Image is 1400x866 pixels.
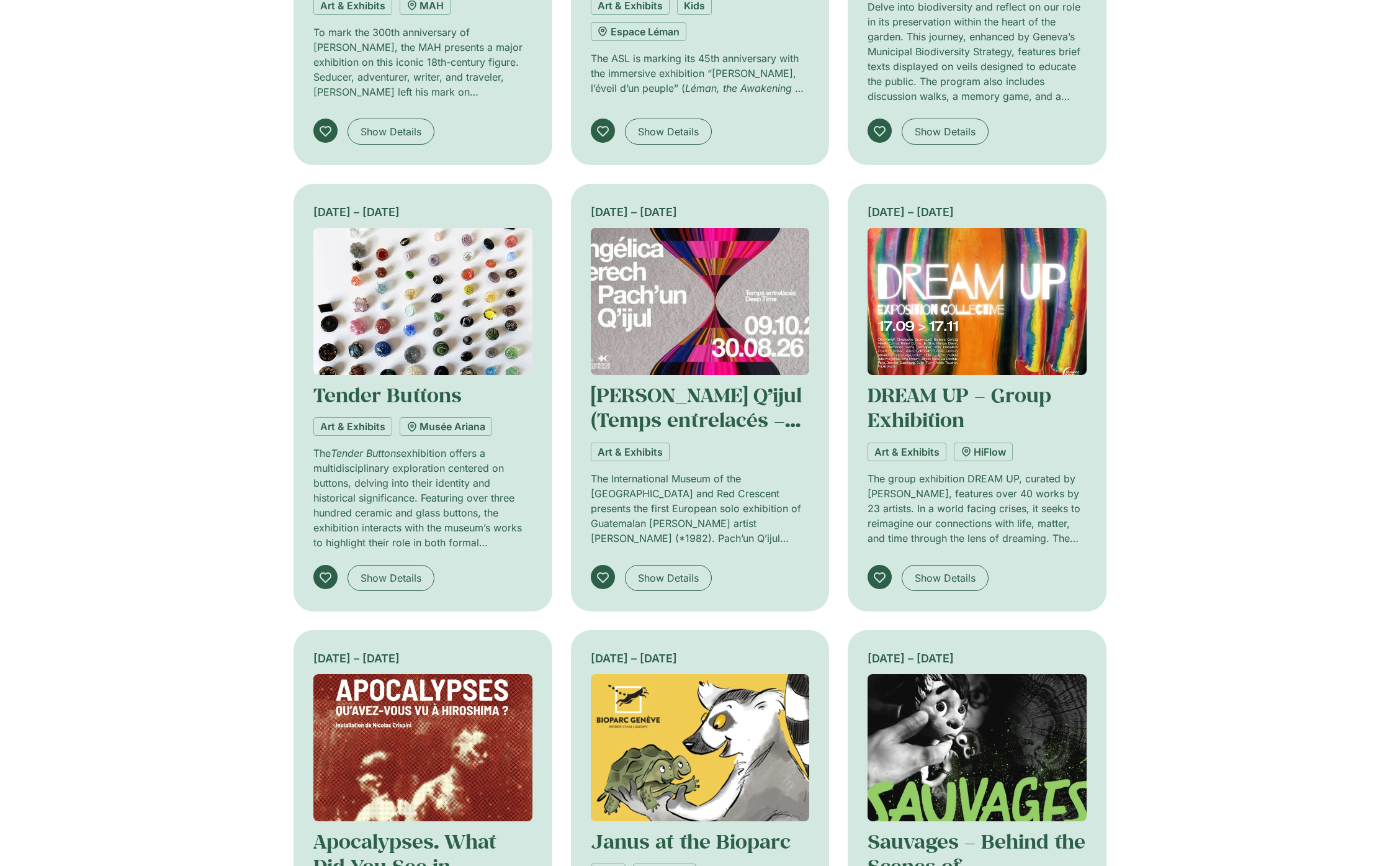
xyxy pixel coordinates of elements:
[591,443,670,461] a: Art & Exhibits
[591,51,810,96] p: The ASL is marking its 45th anniversary with the immersive exhibition “[PERSON_NAME], l’éveil d’u...
[868,674,1087,821] img: Coolturalia - SAUVAGES - les coulisses du film de Claude Barras
[868,443,946,461] a: Art & Exhibits
[400,417,492,436] a: Musée Ariana
[591,828,791,854] a: Janus at the Bioparc
[313,25,532,99] p: To mark the 300th anniversary of [PERSON_NAME], the MAH presents a major exhibition on this iconi...
[591,22,686,41] a: Espace Léman
[638,124,699,139] span: Show Details
[868,204,1087,220] div: [DATE] – [DATE]
[348,119,434,145] a: Show Details
[591,82,805,109] em: Léman, the Awakening of a People
[625,119,712,145] a: Show Details
[313,674,532,821] img: Coolturalia - Apocalypses. Qu’avez-vous vu à Hiroshima ?
[591,228,810,375] img: Coolturalia - Angélica Serech Pach'un Q'ijul (Temps entrelacés - Deep Time)
[868,650,1087,667] div: [DATE] – [DATE]
[868,228,1087,375] img: Coolturalia - DREAM UP - Exposition collective
[591,204,810,220] div: [DATE] – [DATE]
[313,446,532,550] p: The exhibition offers a multidisciplinary exploration centered on buttons, delving into their ide...
[313,650,532,667] div: [DATE] – [DATE]
[915,571,976,585] span: Show Details
[625,565,712,591] a: Show Details
[954,443,1013,461] a: HiFlow
[331,447,401,459] em: Tender Buttons
[902,119,989,145] a: Show Details
[902,565,989,591] a: Show Details
[361,571,421,585] span: Show Details
[361,124,421,139] span: Show Details
[313,382,462,408] a: Tender Buttons
[348,565,434,591] a: Show Details
[591,382,802,458] a: [PERSON_NAME] Q’ijul (Temps entrelacés – Deep Time)
[591,650,810,667] div: [DATE] – [DATE]
[915,124,976,139] span: Show Details
[591,674,810,821] img: Coolturalia - Janus au Bioparc
[591,471,810,546] p: The International Museum of the [GEOGRAPHIC_DATA] and Red Crescent presents the first European so...
[313,204,532,220] div: [DATE] – [DATE]
[313,417,392,436] a: Art & Exhibits
[868,471,1087,546] p: The group exhibition DREAM UP, curated by [PERSON_NAME], features over 40 works by 23 artists. In...
[638,571,699,585] span: Show Details
[313,228,532,375] img: Coolturalia - Tenders buttons
[868,382,1051,433] a: DREAM UP – Group Exhibition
